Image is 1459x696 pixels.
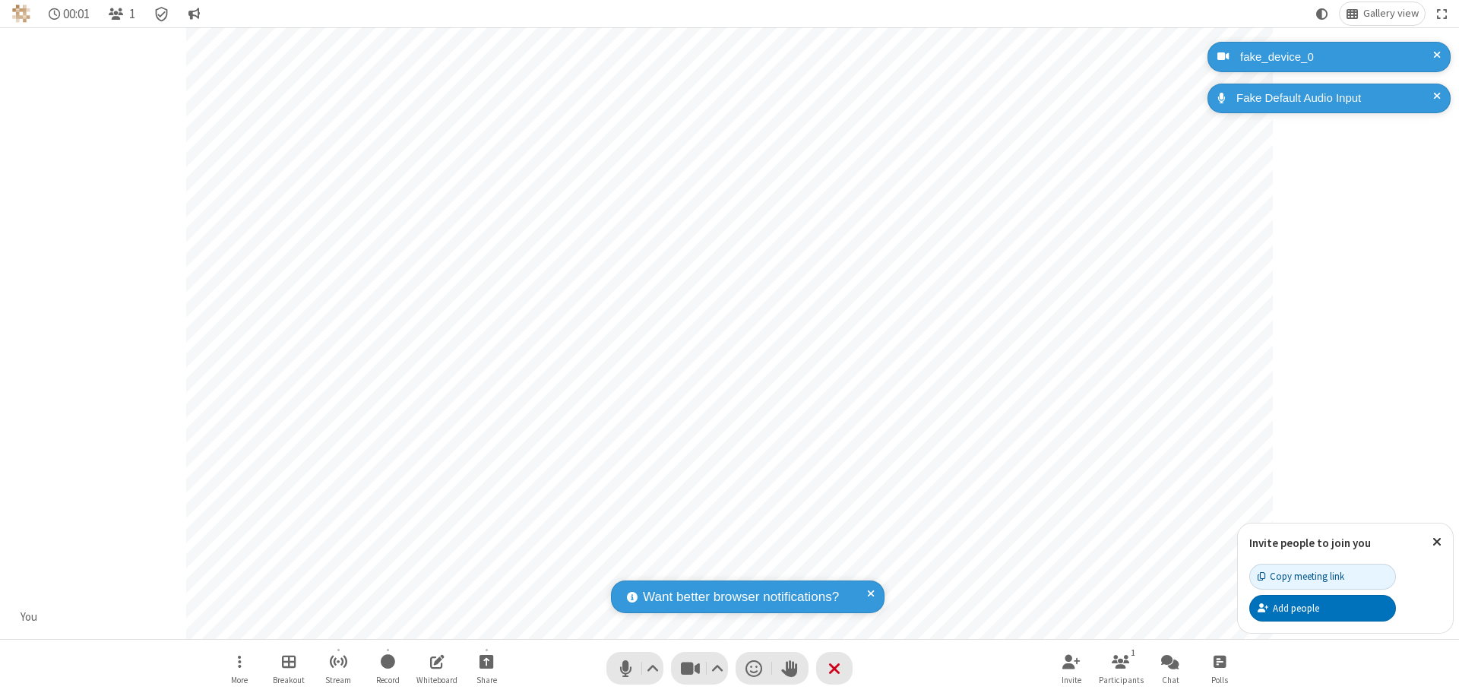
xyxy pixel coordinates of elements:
[273,675,305,685] span: Breakout
[1235,49,1439,66] div: fake_device_0
[266,647,312,690] button: Manage Breakout Rooms
[315,647,361,690] button: Start streaming
[736,652,772,685] button: Send a reaction
[1049,647,1094,690] button: Invite participants (⌘+Shift+I)
[1147,647,1193,690] button: Open chat
[414,647,460,690] button: Open shared whiteboard
[1421,524,1453,561] button: Close popover
[231,675,248,685] span: More
[1211,675,1228,685] span: Polls
[129,7,135,21] span: 1
[416,675,457,685] span: Whiteboard
[376,675,400,685] span: Record
[182,2,206,25] button: Conversation
[147,2,176,25] div: Meeting details Encryption enabled
[476,675,497,685] span: Share
[102,2,141,25] button: Open participant list
[1258,569,1344,584] div: Copy meeting link
[217,647,262,690] button: Open menu
[1197,647,1242,690] button: Open poll
[707,652,728,685] button: Video setting
[1231,90,1439,107] div: Fake Default Audio Input
[1249,564,1396,590] button: Copy meeting link
[1249,595,1396,621] button: Add people
[643,587,839,607] span: Want better browser notifications?
[1249,536,1371,550] label: Invite people to join you
[464,647,509,690] button: Start sharing
[1340,2,1425,25] button: Change layout
[43,2,97,25] div: Timer
[1363,8,1419,20] span: Gallery view
[1431,2,1454,25] button: Fullscreen
[63,7,90,21] span: 00:01
[1062,675,1081,685] span: Invite
[643,652,663,685] button: Audio settings
[15,609,43,626] div: You
[671,652,728,685] button: Stop video (⌘+Shift+V)
[772,652,809,685] button: Raise hand
[1127,646,1140,660] div: 1
[1310,2,1334,25] button: Using system theme
[325,675,351,685] span: Stream
[606,652,663,685] button: Mute (⌘+Shift+A)
[1099,675,1144,685] span: Participants
[816,652,853,685] button: End or leave meeting
[365,647,410,690] button: Start recording
[1162,675,1179,685] span: Chat
[12,5,30,23] img: QA Selenium DO NOT DELETE OR CHANGE
[1098,647,1144,690] button: Open participant list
